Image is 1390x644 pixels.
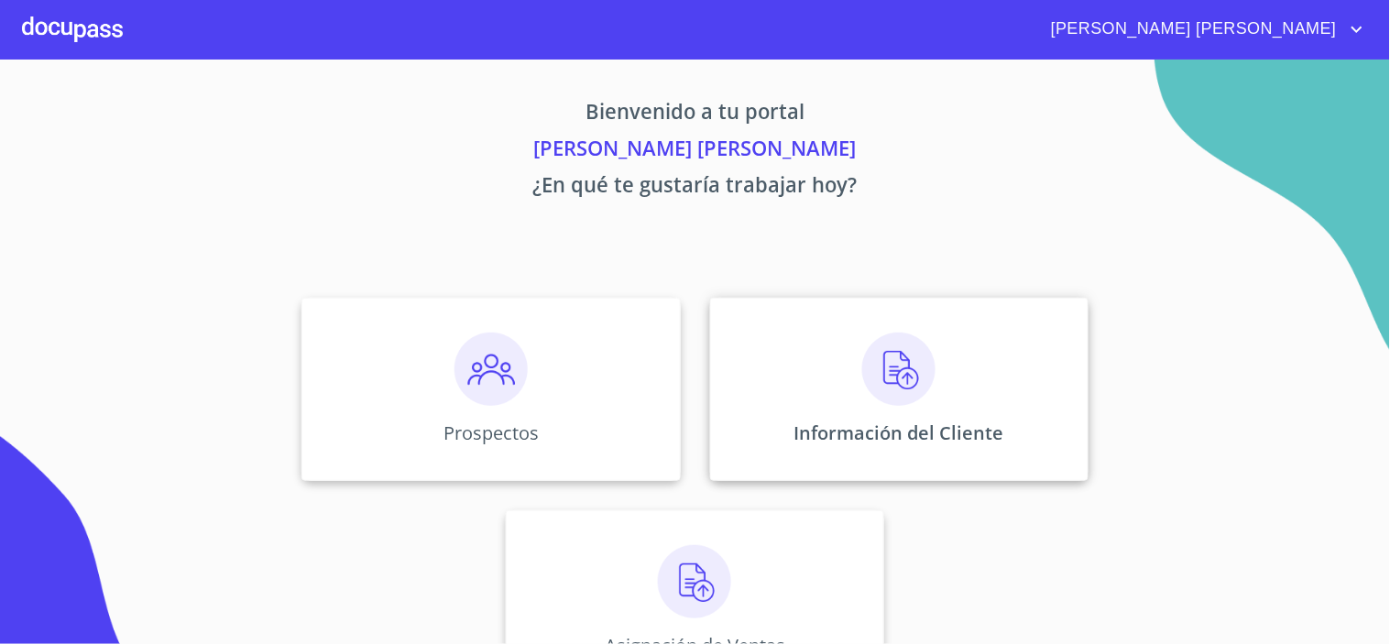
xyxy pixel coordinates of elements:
[658,545,731,618] img: carga.png
[862,333,936,406] img: carga.png
[443,420,539,445] p: Prospectos
[1037,15,1346,44] span: [PERSON_NAME] [PERSON_NAME]
[794,420,1004,445] p: Información del Cliente
[131,169,1260,206] p: ¿En qué te gustaría trabajar hoy?
[131,96,1260,133] p: Bienvenido a tu portal
[1037,15,1368,44] button: account of current user
[454,333,528,406] img: prospectos.png
[131,133,1260,169] p: [PERSON_NAME] [PERSON_NAME]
